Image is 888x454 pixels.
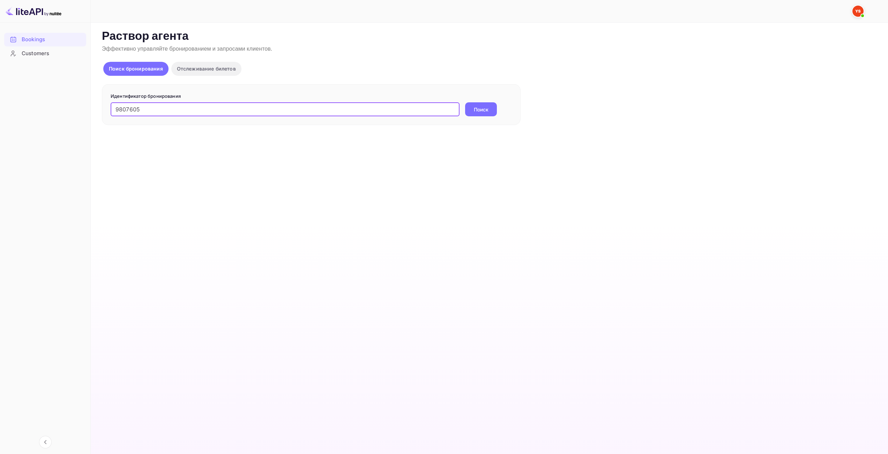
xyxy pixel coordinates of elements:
[474,106,488,113] ya-tr-span: Поиск
[4,33,86,46] a: Bookings
[22,36,83,44] div: Bookings
[102,29,189,44] ya-tr-span: Раствор агента
[852,6,864,17] img: Служба Поддержки Яндекса
[22,50,83,58] div: Customers
[102,45,272,53] ya-tr-span: Эффективно управляйте бронированием и запросами клиентов.
[465,102,497,116] button: Поиск
[4,47,86,60] a: Customers
[111,102,460,116] input: Введите идентификатор бронирования (например, 63782194)
[111,93,181,99] ya-tr-span: Идентификатор бронирования
[6,6,61,17] img: Логотип LiteAPI
[109,66,163,72] ya-tr-span: Поиск бронирования
[39,436,52,448] button: Свернуть навигацию
[177,66,236,72] ya-tr-span: Отслеживание билетов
